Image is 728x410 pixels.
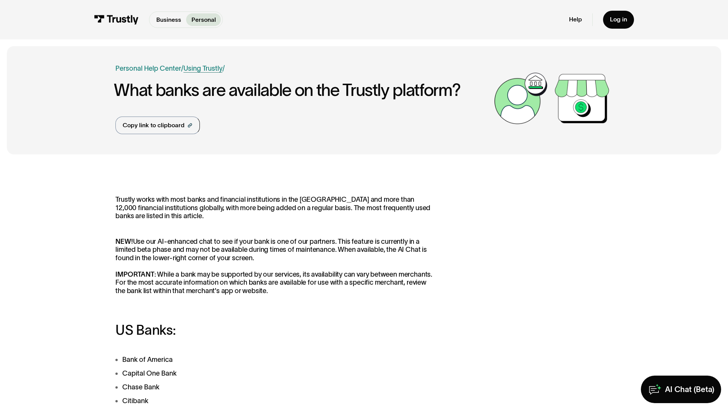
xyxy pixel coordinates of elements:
[115,368,435,379] li: Capital One Bank
[156,15,181,24] p: Business
[115,196,435,220] p: Trustly works with most banks and financial institutions in the [GEOGRAPHIC_DATA] and more than 1...
[115,238,435,295] p: Use our AI-enhanced chat to see if your bank is one of our partners. This feature is currently in...
[610,16,627,23] div: Log in
[115,382,435,392] li: Chase Bank
[115,238,133,245] strong: NEW!
[151,13,186,26] a: Business
[603,11,634,29] a: Log in
[181,63,183,74] div: /
[114,81,490,99] h1: What banks are available on the Trustly platform?
[115,117,200,134] a: Copy link to clipboard
[641,376,721,403] a: AI Chat (Beta)
[569,16,582,23] a: Help
[115,355,435,365] li: Bank of America
[115,63,181,74] a: Personal Help Center
[115,271,154,278] strong: IMPORTANT
[115,396,435,406] li: Citibank
[222,63,225,74] div: /
[115,322,435,337] h3: US Banks:
[191,15,216,24] p: Personal
[665,384,714,394] div: AI Chat (Beta)
[183,65,222,72] a: Using Trustly
[123,121,185,130] div: Copy link to clipboard
[94,15,139,24] img: Trustly Logo
[186,13,221,26] a: Personal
